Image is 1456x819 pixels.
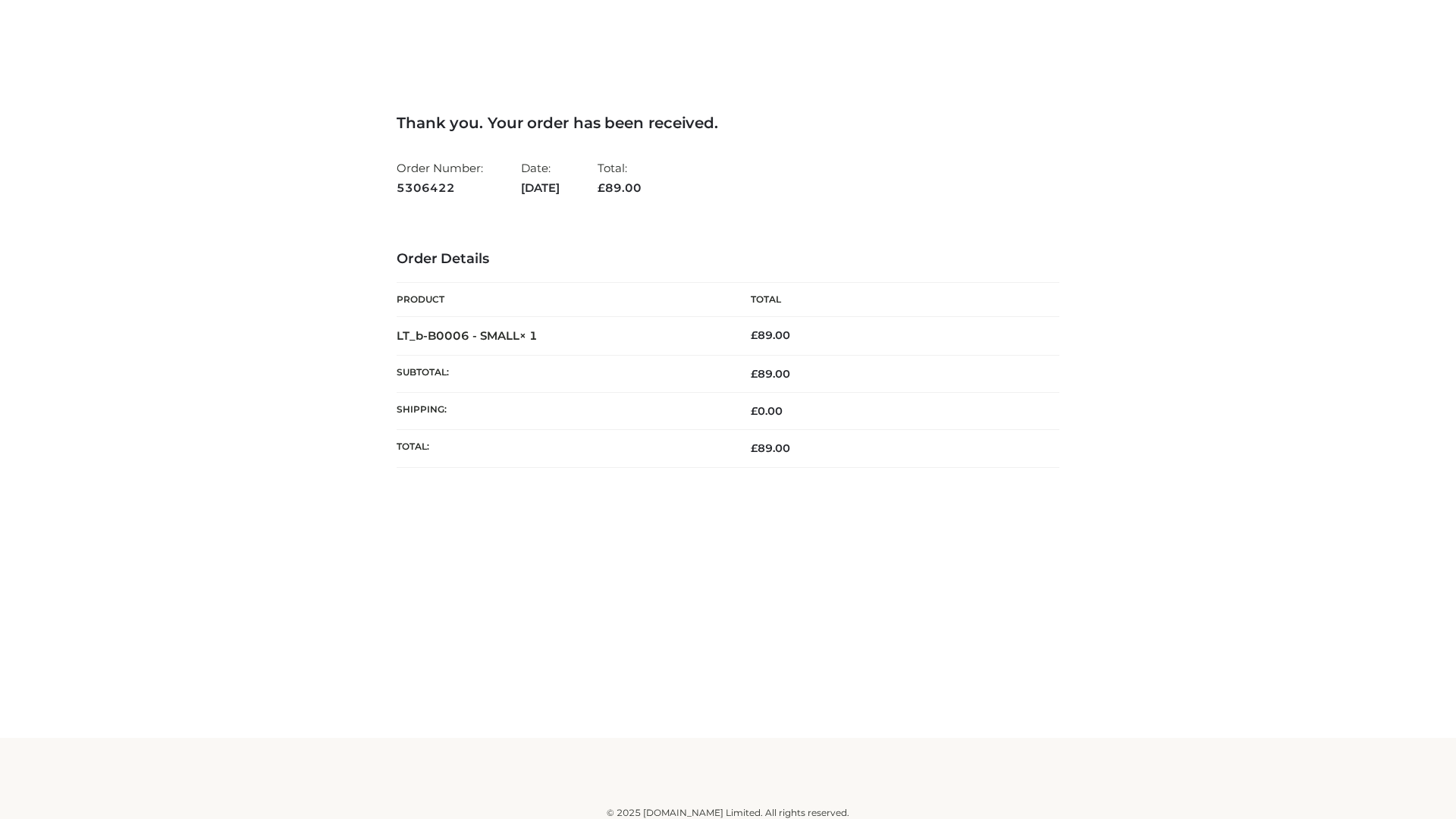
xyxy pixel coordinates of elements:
[397,393,728,430] th: Shipping:
[397,430,728,467] th: Total:
[397,114,1059,132] h3: Thank you. Your order has been received.
[521,178,560,198] strong: [DATE]
[598,180,605,195] span: £
[397,283,728,317] th: Product
[397,355,728,392] th: Subtotal:
[751,404,758,418] span: £
[751,367,758,381] span: £
[751,404,783,418] bdi: 0.00
[751,441,790,455] span: 89.00
[598,180,642,195] span: 89.00
[728,283,1059,317] th: Total
[598,155,642,201] li: Total:
[397,155,483,201] li: Order Number:
[751,367,790,381] span: 89.00
[397,178,483,198] strong: 5306422
[751,441,758,455] span: £
[521,155,560,201] li: Date:
[397,328,538,343] strong: LT_b-B0006 - SMALL
[519,328,538,343] strong: × 1
[751,328,790,342] bdi: 89.00
[397,251,1059,268] h3: Order Details
[751,328,758,342] span: £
